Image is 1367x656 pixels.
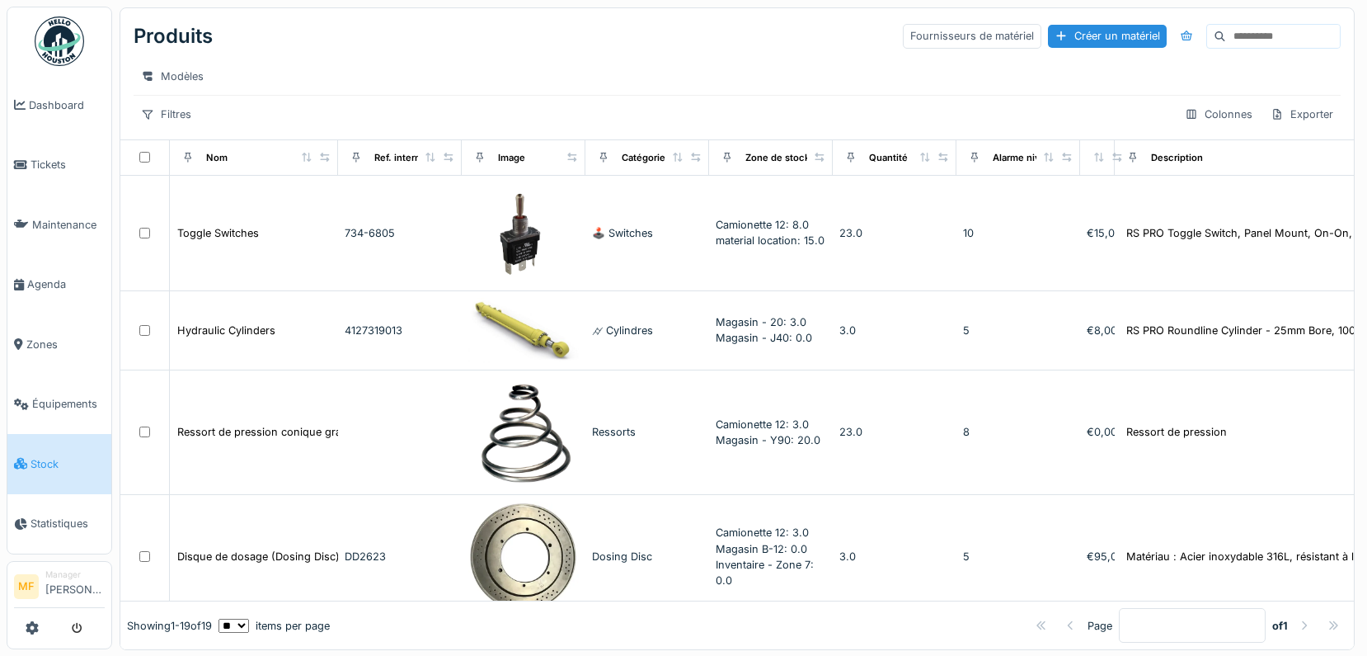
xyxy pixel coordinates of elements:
[7,375,111,435] a: Équipements
[716,316,806,328] span: Magasin - 20: 3.0
[14,574,39,599] li: MF
[177,323,275,338] div: Hydraulic Cylinders
[1126,424,1227,440] div: Ressort de pression
[345,323,455,338] div: 4127319013
[498,151,525,165] div: Image
[716,526,809,539] span: Camionette 12: 3.0
[1048,25,1167,47] div: Créer un matériel
[716,332,812,344] span: Magasin - J40: 0.0
[1087,424,1108,440] div: €0,00
[31,516,105,531] span: Statistiques
[7,494,111,555] a: Statistiques
[468,182,579,284] img: Toggle Switches
[27,276,105,292] span: Agenda
[963,549,1073,564] div: 5
[468,377,579,488] img: Ressort de pression conique grand bac dia 11.4
[592,225,702,241] div: 🕹️ Switches
[14,569,105,608] a: MF Manager[PERSON_NAME]
[345,225,455,241] div: 734-6805
[45,569,105,604] li: [PERSON_NAME]
[592,549,702,564] div: Dosing Disc
[134,64,211,88] div: Modèles
[1272,618,1288,634] strong: of 1
[1087,618,1112,634] div: Page
[7,195,111,255] a: Maintenance
[7,135,111,196] a: Tickets
[468,502,579,612] img: Disque de dosage (Dosing Disc) modèle DD-150
[839,323,950,338] div: 3.0
[716,219,809,231] span: Camionette 12: 8.0
[134,15,213,58] div: Produits
[963,424,1073,440] div: 8
[839,424,950,440] div: 23.0
[1087,323,1108,338] div: €8,00
[177,225,259,241] div: Toggle Switches
[622,151,665,165] div: Catégorie
[839,549,950,564] div: 3.0
[29,97,105,113] span: Dashboard
[592,424,702,440] div: Ressorts
[1087,549,1108,564] div: €95,00
[716,418,809,431] span: Camionette 12: 3.0
[7,255,111,315] a: Agenda
[1151,151,1203,165] div: Description
[716,559,814,587] span: Inventaire - Zone 7: 0.0
[1126,549,1364,564] div: Matériau : Acier inoxydable 316L, résistant à l...
[7,75,111,135] a: Dashboard
[1263,102,1341,126] div: Exporter
[745,151,826,165] div: Zone de stockage
[31,456,105,472] span: Stock
[869,151,908,165] div: Quantité
[716,543,807,555] span: Magasin B-12: 0.0
[26,337,105,352] span: Zones
[993,151,1075,165] div: Alarme niveau bas
[345,549,455,564] div: DD2623
[963,225,1073,241] div: 10
[716,234,824,247] span: material location: 15.0
[1177,102,1260,126] div: Colonnes
[7,434,111,494] a: Stock
[32,217,105,233] span: Maintenance
[963,323,1073,338] div: 5
[127,618,212,634] div: Showing 1 - 19 of 19
[1087,225,1108,241] div: €15,00
[7,314,111,375] a: Zones
[31,157,105,172] span: Tickets
[374,151,426,165] div: Ref. interne
[134,102,199,126] div: Filtres
[468,298,579,363] img: Hydraulic Cylinders
[839,225,950,241] div: 23.0
[45,569,105,581] div: Manager
[206,151,228,165] div: Nom
[177,549,420,564] div: Disque de dosage (Dosing Disc) modèle DD-150
[35,17,84,66] img: Badge_color-CXgf-gQk.svg
[716,434,820,446] span: Magasin - Y90: 20.0
[218,618,330,634] div: items per page
[903,24,1041,48] div: Fournisseurs de matériel
[592,323,702,338] div: ⌭ Cylindres
[177,424,416,440] div: Ressort de pression conique grand bac dia 11.4
[32,396,105,412] span: Équipements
